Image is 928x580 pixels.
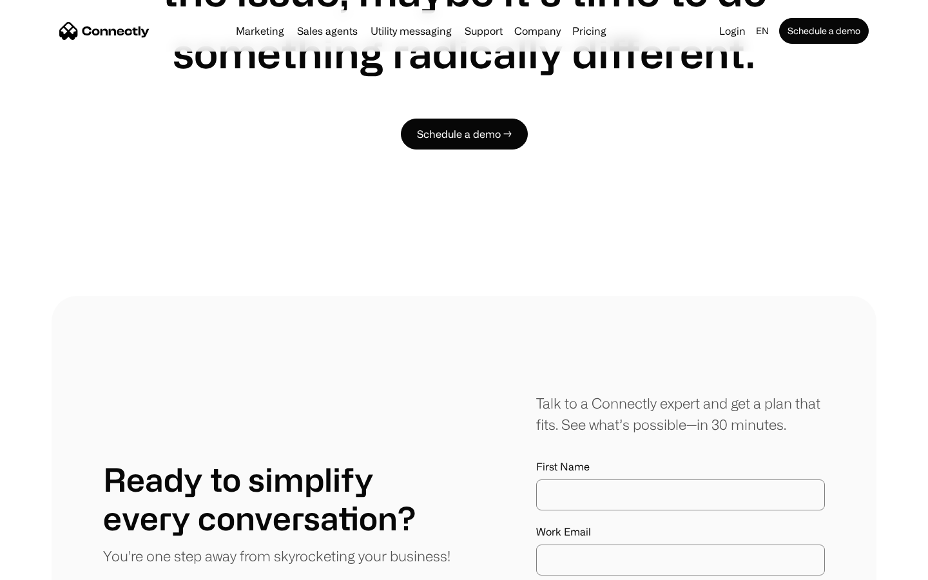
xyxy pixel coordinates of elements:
a: Login [714,22,751,40]
a: Schedule a demo → [401,119,528,150]
ul: Language list [26,557,77,575]
div: Company [514,22,561,40]
aside: Language selected: English [13,556,77,575]
a: home [59,21,150,41]
div: en [756,22,769,40]
a: Pricing [567,26,612,36]
label: First Name [536,461,825,473]
p: You're one step away from skyrocketing your business! [103,545,450,566]
h1: Ready to simplify every conversation? [103,460,464,537]
a: Marketing [231,26,289,36]
a: Sales agents [292,26,363,36]
a: Schedule a demo [779,18,869,44]
label: Work Email [536,526,825,538]
div: Talk to a Connectly expert and get a plan that fits. See what’s possible—in 30 minutes. [536,392,825,435]
a: Utility messaging [365,26,457,36]
div: en [751,22,777,40]
div: Company [510,22,565,40]
a: Support [459,26,508,36]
